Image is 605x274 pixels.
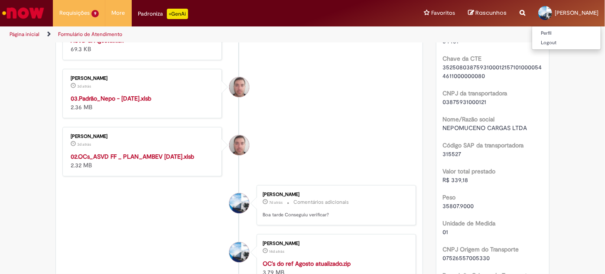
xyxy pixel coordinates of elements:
b: Valor total prestado [443,167,496,175]
span: 9 [91,10,99,17]
div: Padroniza [138,9,188,19]
time: 23/09/2025 17:58:42 [269,200,283,205]
span: 7d atrás [269,200,283,205]
b: Chave da CTE [443,55,482,62]
span: More [112,9,125,17]
p: Boa tarde Conseguiu verificar? [263,212,407,219]
div: 69.3 KB [71,36,215,53]
div: Luiz Carlos Barsotti Filho [229,135,249,155]
span: 35807.9000 [443,202,474,210]
span: 07526557005330 [443,254,490,262]
span: 03875931000121 [443,98,487,106]
span: 35250803875931000121571010000544611000000080 [443,63,542,80]
div: [PERSON_NAME] [71,134,215,139]
span: Rascunhos [475,9,507,17]
span: 54461 [443,37,459,45]
b: Código SAP da transportadora [443,141,524,149]
div: 2.32 MB [71,152,215,170]
b: CNPJ Origem do Transporte [443,245,519,253]
div: Alexsandra Karina Pelissoli [229,242,249,262]
span: 315527 [443,150,462,158]
span: Favoritos [431,9,455,17]
a: Página inicial [10,31,39,38]
a: OC's do ref Agosto atualizado.zip [263,260,351,267]
span: Requisições [59,9,90,17]
div: [PERSON_NAME] [263,192,407,197]
a: 02.OCs_ASVD FF _ PLAN_AMBEV [DATE].xlsb [71,153,194,160]
a: ASVD a. Agosto.xlsx [71,36,124,44]
a: Logout [532,38,601,48]
time: 27/09/2025 19:32:11 [77,84,91,89]
div: [PERSON_NAME] [71,76,215,81]
time: 27/09/2025 19:32:11 [77,142,91,147]
b: Nome/Razão social [443,115,495,123]
a: Perfil [532,29,601,38]
time: 17/09/2025 09:12:48 [269,249,284,254]
ul: Trilhas de página [7,26,397,42]
a: Formulário de Atendimento [58,31,122,38]
a: 03.Padrão_Nepo - [DATE].xlsb [71,95,151,102]
span: 14d atrás [269,249,284,254]
a: Rascunhos [468,9,507,17]
b: Unidade de Medida [443,219,496,227]
p: +GenAi [167,9,188,19]
span: 01 [443,228,449,236]
div: Luiz Carlos Barsotti Filho [229,77,249,97]
span: [PERSON_NAME] [555,9,598,16]
b: CNPJ da transportadora [443,89,507,97]
img: ServiceNow [1,4,46,22]
b: Peso [443,193,456,201]
div: [PERSON_NAME] [263,241,407,246]
span: R$ 339,18 [443,176,468,184]
div: 2.36 MB [71,94,215,111]
small: Comentários adicionais [293,199,349,206]
span: 3d atrás [77,84,91,89]
div: Alexsandra Karina Pelissoli [229,193,249,213]
span: 3d atrás [77,142,91,147]
span: NEPOMUCENO CARGAS LTDA [443,124,527,132]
